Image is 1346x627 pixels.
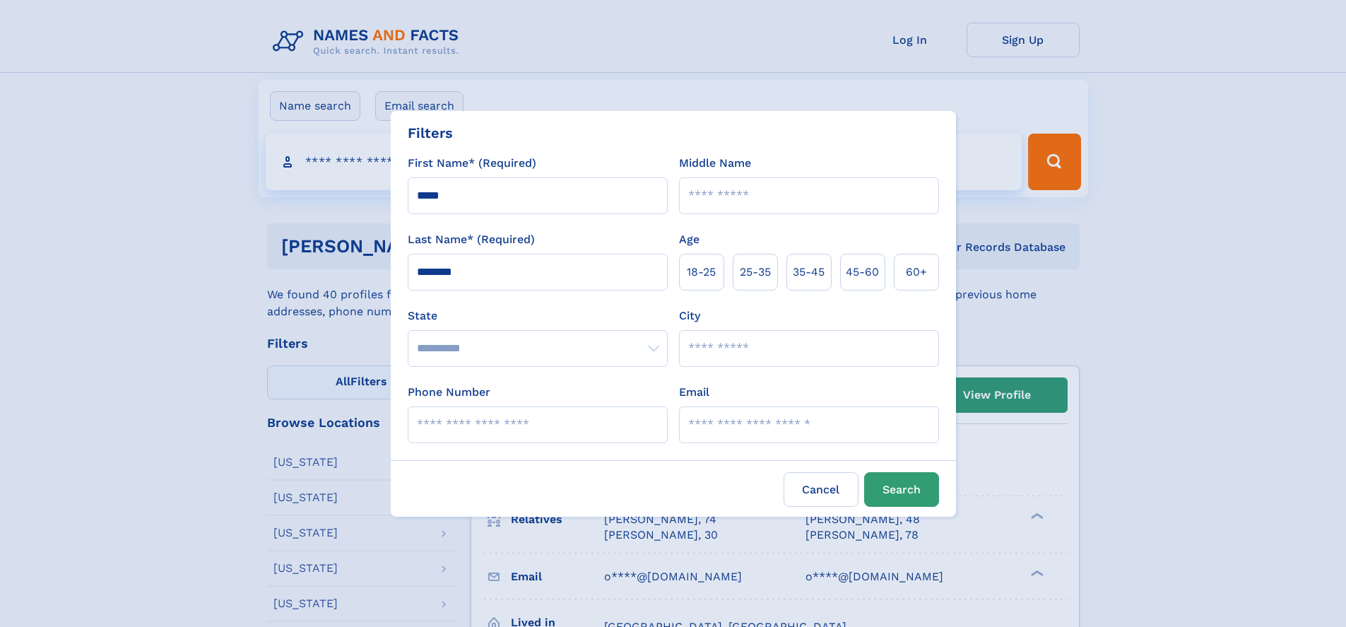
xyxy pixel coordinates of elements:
button: Search [864,472,939,507]
div: Filters [408,122,453,143]
span: 60+ [906,264,927,281]
label: Age [679,231,699,248]
label: Middle Name [679,155,751,172]
label: Cancel [784,472,858,507]
label: City [679,307,700,324]
span: 18‑25 [687,264,716,281]
label: State [408,307,668,324]
label: Email [679,384,709,401]
span: 45‑60 [846,264,879,281]
label: Last Name* (Required) [408,231,535,248]
span: 35‑45 [793,264,825,281]
label: Phone Number [408,384,490,401]
label: First Name* (Required) [408,155,536,172]
span: 25‑35 [740,264,771,281]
